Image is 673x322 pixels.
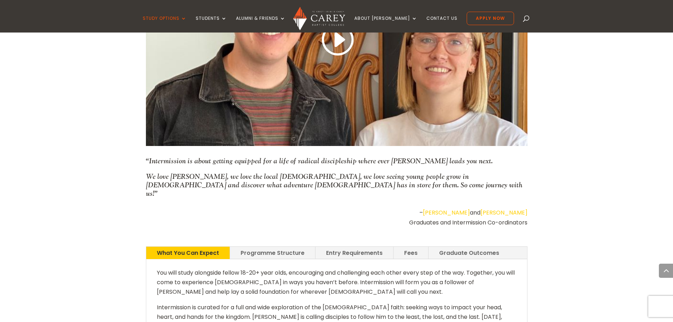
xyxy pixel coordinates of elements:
a: About [PERSON_NAME] [354,16,417,33]
a: Graduate Outcomes [429,247,510,259]
a: Study Options [143,16,187,33]
a: Alumni & Friends [236,16,285,33]
a: Apply Now [467,12,514,25]
a: What You Can Expect [146,247,230,259]
a: [PERSON_NAME] [423,209,470,217]
a: Contact Us [426,16,457,33]
p: – and Graduates and Intermission Co-ordinators [146,208,527,227]
p: We love [PERSON_NAME], we love the local [DEMOGRAPHIC_DATA], we love seeing young people grow in ... [146,172,527,198]
p: “Intermission is about getting equipped for a life of radical discipleship where ever [PERSON_NAM... [146,157,527,172]
a: Students [196,16,227,33]
a: [PERSON_NAME] [480,209,527,217]
img: Carey Baptist College [293,7,345,30]
a: Programme Structure [230,247,315,259]
a: Fees [394,247,428,259]
a: Entry Requirements [315,247,393,259]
